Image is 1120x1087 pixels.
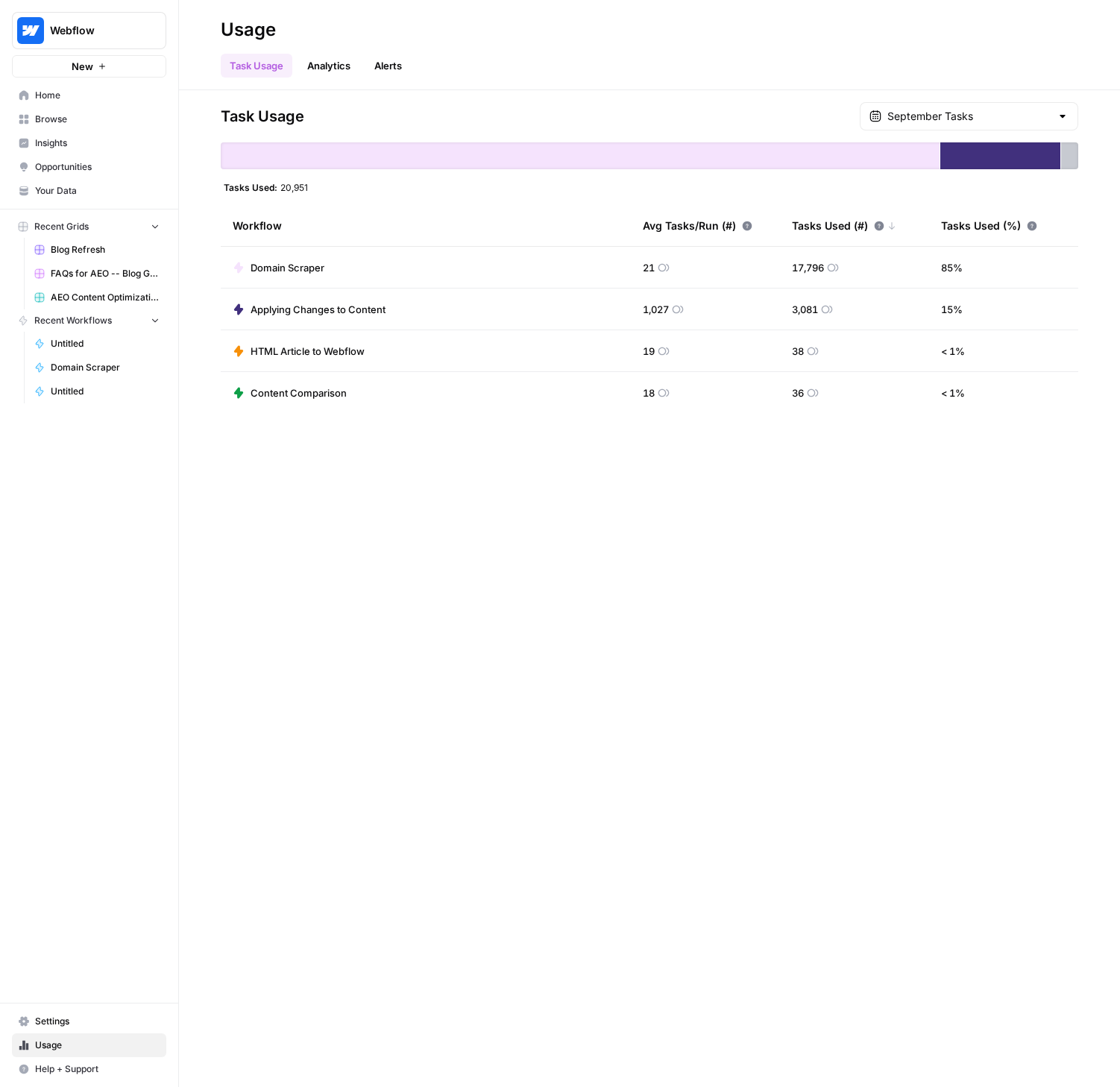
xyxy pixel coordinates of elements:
[298,54,359,78] a: Analytics
[12,179,166,203] a: Your Data
[50,23,140,38] span: Webflow
[887,109,1051,124] input: September Tasks
[643,205,752,246] div: Avg Tasks/Run (#)
[643,302,669,317] span: 1,027
[28,379,166,403] a: Untitled
[28,286,166,309] a: AEO Content Optimizations Grid
[365,54,411,78] a: Alerts
[34,314,112,327] span: Recent Workflows
[28,356,166,379] a: Domain Scraper
[941,385,965,400] span: < 1 %
[941,260,963,275] span: 85 %
[251,260,324,275] span: Domain Scraper
[221,106,304,127] span: Task Usage
[17,17,44,44] img: Webflow Logo
[51,291,160,304] span: AEO Content Optimizations Grid
[51,361,160,374] span: Domain Scraper
[28,332,166,356] a: Untitled
[221,54,292,78] a: Task Usage
[792,302,818,317] span: 3,081
[34,220,89,233] span: Recent Grids
[28,238,166,262] a: Blog Refresh
[35,160,160,174] span: Opportunities
[12,215,166,238] button: Recent Grids
[224,181,277,193] span: Tasks Used:
[12,309,166,332] button: Recent Workflows
[233,205,619,246] div: Workflow
[12,131,166,155] a: Insights
[233,385,347,400] a: Content Comparison
[251,302,386,317] span: Applying Changes to Content
[792,385,804,400] span: 36
[72,59,93,74] span: New
[51,243,160,256] span: Blog Refresh
[12,1057,166,1081] button: Help + Support
[12,12,166,49] button: Workspace: Webflow
[792,205,896,246] div: Tasks Used (#)
[51,385,160,398] span: Untitled
[35,89,160,102] span: Home
[251,344,365,359] span: HTML Article to Webflow
[35,184,160,198] span: Your Data
[12,155,166,179] a: Opportunities
[280,181,308,193] span: 20,951
[35,1039,160,1052] span: Usage
[12,55,166,78] button: New
[35,1062,160,1076] span: Help + Support
[643,385,655,400] span: 18
[12,1009,166,1033] a: Settings
[941,205,1037,246] div: Tasks Used (%)
[233,260,324,275] a: Domain Scraper
[28,262,166,286] a: FAQs for AEO -- Blog Grid
[792,260,824,275] span: 17,796
[12,1033,166,1057] a: Usage
[221,18,276,42] div: Usage
[233,344,365,359] a: HTML Article to Webflow
[35,1015,160,1028] span: Settings
[941,344,965,359] span: < 1 %
[251,385,347,400] span: Content Comparison
[12,107,166,131] a: Browse
[233,302,386,317] a: Applying Changes to Content
[51,267,160,280] span: FAQs for AEO -- Blog Grid
[12,84,166,107] a: Home
[35,136,160,150] span: Insights
[941,302,963,317] span: 15 %
[35,113,160,126] span: Browse
[51,337,160,350] span: Untitled
[643,344,655,359] span: 19
[792,344,804,359] span: 38
[643,260,655,275] span: 21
